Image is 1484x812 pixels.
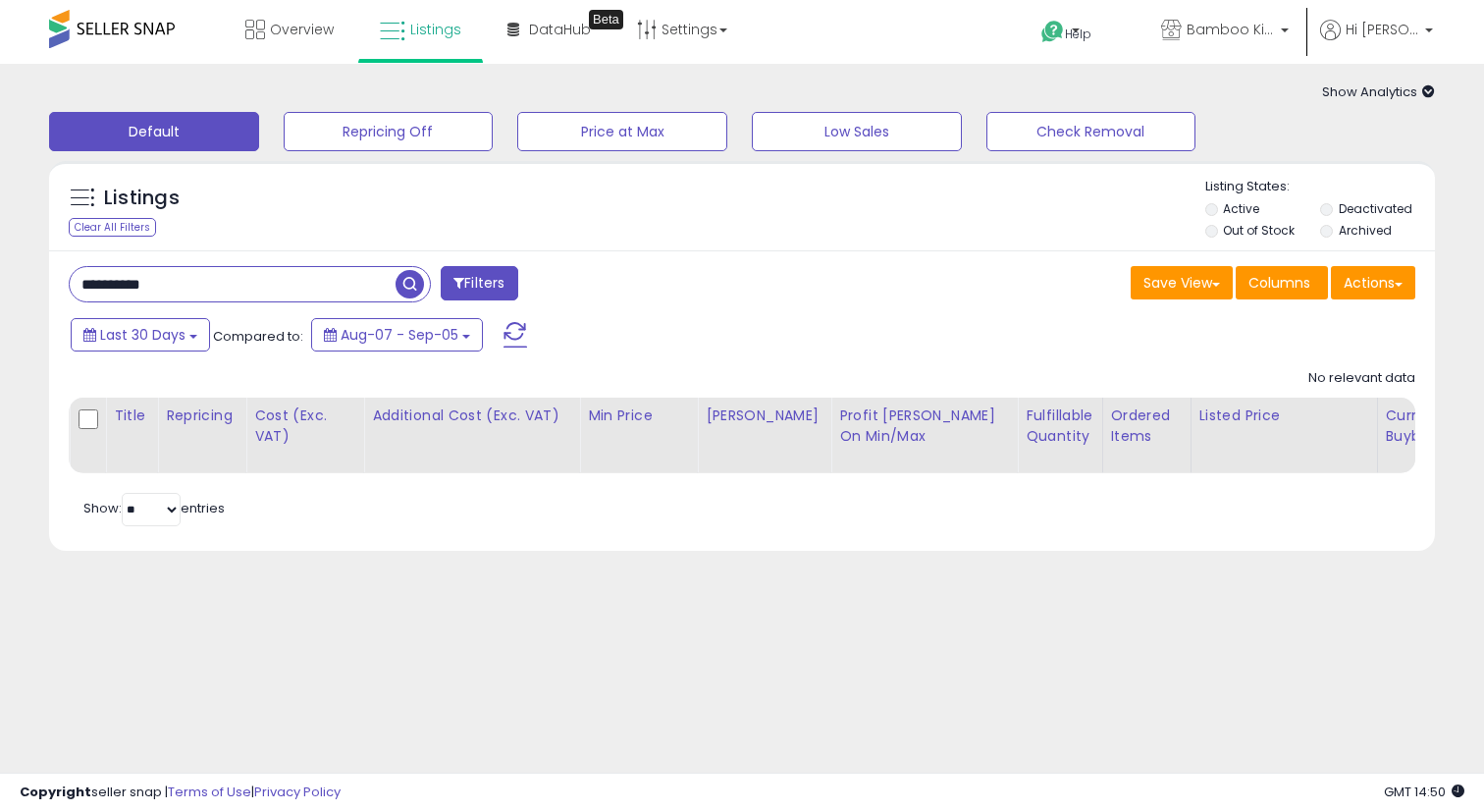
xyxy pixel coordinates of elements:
[752,112,962,151] button: Low Sales
[588,406,689,426] div: Min Price
[100,325,185,345] span: Last 30 Days
[1331,266,1415,299] button: Actions
[166,406,238,426] div: Repricing
[1346,20,1419,39] span: Hi [PERSON_NAME]
[706,406,822,426] div: [PERSON_NAME]
[441,266,517,300] button: Filters
[311,318,483,352] button: Aug-07 - Sep-05
[517,112,727,151] button: Price at Max
[20,783,91,801] strong: Copyright
[1026,5,1130,64] a: Help
[284,112,494,151] button: Repricing Off
[104,185,180,212] h5: Listings
[1199,406,1369,426] div: Listed Price
[114,406,149,426] div: Title
[341,325,458,345] span: Aug-07 - Sep-05
[1111,406,1183,447] div: Ordered Items
[1320,20,1433,64] a: Hi [PERSON_NAME]
[1339,200,1412,217] label: Deactivated
[839,406,1009,447] div: Profit [PERSON_NAME] on Min/Max
[831,398,1018,473] th: The percentage added to the cost of goods (COGS) that forms the calculator for Min & Max prices.
[1384,783,1464,801] span: 2025-10-6 14:50 GMT
[410,20,461,39] span: Listings
[69,218,156,237] div: Clear All Filters
[1308,369,1415,388] div: No relevant data
[1131,266,1233,299] button: Save View
[1236,266,1328,299] button: Columns
[986,112,1196,151] button: Check Removal
[213,327,303,346] span: Compared to:
[1223,200,1259,217] label: Active
[1322,82,1435,101] span: Show Analytics
[168,783,251,801] a: Terms of Use
[1187,20,1275,39] span: Bamboo Kiss
[372,406,571,426] div: Additional Cost (Exc. VAT)
[1026,406,1093,447] div: Fulfillable Quantity
[1040,20,1065,44] i: Get Help
[270,20,334,39] span: Overview
[49,112,259,151] button: Default
[529,20,591,39] span: DataHub
[1339,222,1392,239] label: Archived
[20,784,341,802] div: seller snap | |
[254,406,355,447] div: Cost (Exc. VAT)
[1223,222,1295,239] label: Out of Stock
[1205,178,1436,196] p: Listing States:
[1248,273,1310,293] span: Columns
[83,499,225,517] span: Show: entries
[254,783,341,801] a: Privacy Policy
[71,318,210,352] button: Last 30 Days
[589,10,623,29] div: Tooltip anchor
[1065,26,1091,42] span: Help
